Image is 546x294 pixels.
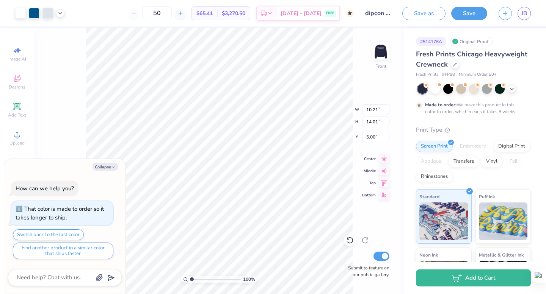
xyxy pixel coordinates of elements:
a: JB [518,7,531,20]
span: JB [521,9,527,18]
div: Applique [416,156,446,167]
div: Transfers [449,156,479,167]
button: Save [451,7,487,20]
button: Collapse [93,163,118,171]
button: Switch back to the last color [13,229,84,240]
div: We make this product in this color to order, which means it takes 8 weeks. [425,101,518,115]
span: Add Text [8,112,26,118]
div: Screen Print [416,141,453,152]
span: Middle [362,168,376,174]
input: – – [142,6,172,20]
span: Fresh Prints Chicago Heavyweight Crewneck [416,50,527,69]
div: How can we help you? [16,185,74,192]
span: Minimum Order: 50 + [459,72,497,78]
label: Submit to feature on our public gallery. [344,264,389,278]
div: Foil [505,156,522,167]
span: Fresh Prints [416,72,438,78]
span: Designs [9,84,25,90]
div: Print Type [416,126,531,134]
button: Find another product in a similar color that ships faster [13,243,113,259]
div: That color is made to order so it takes longer to ship. [16,205,104,221]
img: Puff Ink [479,202,528,240]
div: Original Proof [450,37,493,46]
span: # FP88 [442,72,455,78]
span: Bottom [362,193,376,198]
div: Embroidery [455,141,491,152]
div: Front [375,63,386,70]
button: Save as [402,7,446,20]
span: Center [362,156,376,162]
span: Top [362,180,376,186]
span: Puff Ink [479,193,495,201]
div: Digital Print [493,141,530,152]
img: Front [373,44,388,59]
img: Standard [419,202,468,240]
input: Untitled Design [359,6,397,21]
span: 100 % [243,276,255,283]
div: # 514176A [416,37,446,46]
span: $65.41 [196,9,213,17]
span: FREE [326,11,334,16]
span: Standard [419,193,439,201]
strong: Made to order: [425,102,457,108]
span: Metallic & Glitter Ink [479,251,524,259]
span: Neon Ink [419,251,438,259]
button: Add to Cart [416,269,531,286]
span: Image AI [8,56,26,62]
div: Vinyl [481,156,502,167]
span: Upload [9,140,25,146]
div: Rhinestones [416,171,453,182]
span: [DATE] - [DATE] [281,9,322,17]
span: $3,270.50 [222,9,245,17]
